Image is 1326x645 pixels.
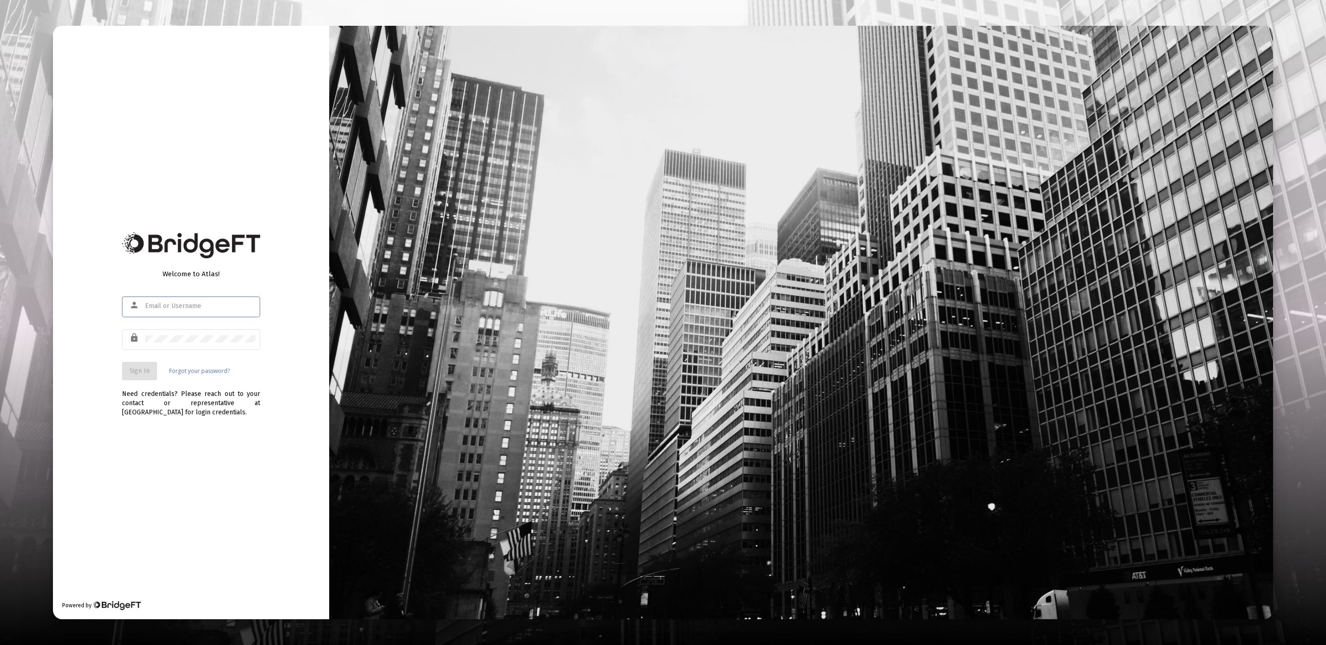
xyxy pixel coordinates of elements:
img: Bridge Financial Technology Logo [122,232,260,258]
div: Powered by [62,601,141,610]
div: Welcome to Atlas! [122,269,260,279]
mat-icon: person [129,300,140,311]
button: Sign In [122,362,157,380]
img: Bridge Financial Technology Logo [93,601,141,610]
a: Forgot your password? [169,366,230,376]
input: Email or Username [145,302,256,310]
div: Need credentials? Please reach out to your contact or representative at [GEOGRAPHIC_DATA] for log... [122,380,260,417]
span: Sign In [129,367,150,375]
mat-icon: lock [129,332,140,343]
